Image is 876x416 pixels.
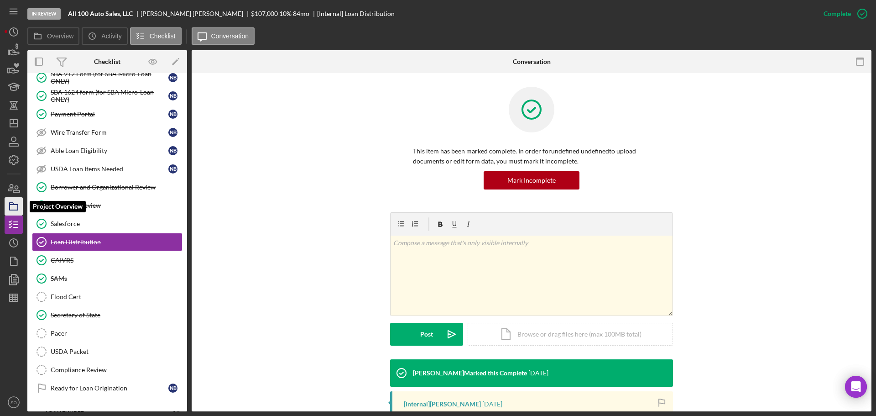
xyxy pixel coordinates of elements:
div: Collateral Review [51,202,182,209]
button: SO [5,393,23,411]
a: Borrower and Organizational Review [32,178,182,196]
button: Post [390,323,463,346]
div: Borrower and Organizational Review [51,184,182,191]
div: USDA Loan Items Needed [51,165,168,173]
a: Able Loan EligibilityNB [32,142,182,160]
div: Conversation [513,58,551,65]
label: Overview [47,32,73,40]
p: This item has been marked complete. In order for undefined undefined to upload documents or edit ... [413,146,650,167]
a: Loan Distribution [32,233,182,251]
a: Salesforce [32,215,182,233]
div: SBA 1624 form (for SBA Micro-Loan ONLY) [51,89,168,103]
a: Compliance Review [32,361,182,379]
div: Wire Transfer Form [51,129,168,136]
div: Flood Cert [51,293,182,300]
div: Post [420,323,433,346]
a: Wire Transfer FormNB [32,123,182,142]
label: Activity [101,32,121,40]
span: $107,000 [251,10,278,17]
div: [Internal] Loan Distribution [317,10,395,17]
button: Activity [82,27,127,45]
div: [Internal] [PERSON_NAME] [404,400,481,408]
div: N B [168,164,177,174]
div: Ready for Loan Origination [51,384,168,392]
div: 10 % [279,10,292,17]
div: Open Intercom Messenger [845,376,867,398]
div: Secretary of State [51,311,182,319]
div: N B [168,110,177,119]
div: LOAN FUNDED [46,410,157,416]
a: SAMs [32,269,182,288]
div: USDA Packet [51,348,182,355]
label: Conversation [211,32,249,40]
a: Ready for Loan OriginationNB [32,379,182,397]
button: Complete [814,5,871,23]
div: [PERSON_NAME] Marked this Complete [413,369,527,377]
div: N B [168,91,177,100]
a: Flood Cert [32,288,182,306]
a: USDA Loan Items NeededNB [32,160,182,178]
button: Checklist [130,27,182,45]
label: Checklist [150,32,176,40]
div: Payment Portal [51,111,168,118]
div: SAMs [51,275,182,282]
div: Loan Distribution [51,238,182,246]
div: 84 mo [293,10,309,17]
div: Checklist [94,58,120,65]
div: [PERSON_NAME] [PERSON_NAME] [141,10,251,17]
div: In Review [27,8,61,20]
div: Salesforce [51,220,182,227]
a: CAIVRS [32,251,182,269]
a: Collateral Review [32,196,182,215]
button: Mark Incomplete [484,171,579,190]
div: N B [168,146,177,155]
b: All 100 Auto Sales, LLC [68,10,133,17]
button: Overview [27,27,79,45]
div: CAIVRS [51,257,182,264]
a: SBA 912 Form (for SBA Micro-Loan ONLY)NB [32,68,182,87]
time: 2025-09-25 18:02 [482,400,502,408]
div: N B [168,128,177,137]
a: Payment PortalNB [32,105,182,123]
a: Pacer [32,324,182,342]
button: Conversation [192,27,255,45]
text: SO [10,400,17,405]
div: Compliance Review [51,366,182,374]
time: 2025-09-25 18:02 [528,369,548,377]
a: SBA 1624 form (for SBA Micro-Loan ONLY)NB [32,87,182,105]
a: USDA Packet [32,342,182,361]
div: 0 / 1 [164,410,180,416]
div: N B [168,73,177,82]
div: N B [168,384,177,393]
div: Pacer [51,330,182,337]
div: Complete [824,5,851,23]
div: Able Loan Eligibility [51,147,168,154]
div: SBA 912 Form (for SBA Micro-Loan ONLY) [51,70,168,85]
a: Secretary of State [32,306,182,324]
div: Mark Incomplete [507,171,556,190]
